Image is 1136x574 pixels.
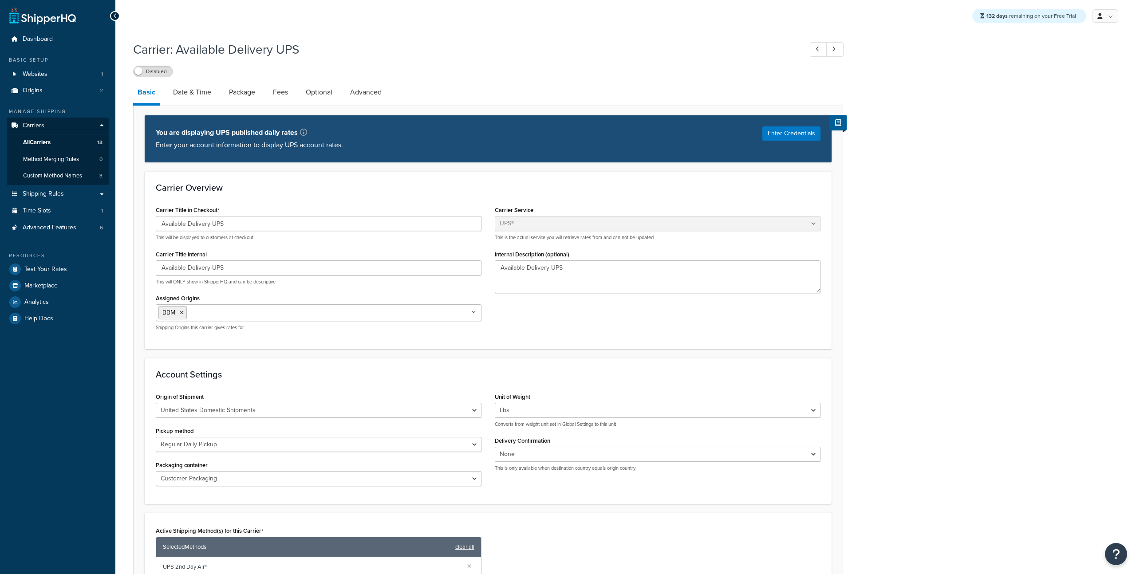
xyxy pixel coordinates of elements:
[7,252,109,259] div: Resources
[829,115,847,130] button: Show Help Docs
[156,527,264,535] label: Active Shipping Method(s) for this Carrier
[7,118,109,185] li: Carriers
[7,186,109,202] a: Shipping Rules
[7,203,109,219] a: Time Slots1
[7,168,109,184] li: Custom Method Names
[495,437,550,444] label: Delivery Confirmation
[7,220,109,236] a: Advanced Features6
[7,294,109,310] a: Analytics
[7,66,109,83] a: Websites1
[99,156,103,163] span: 0
[495,251,569,258] label: Internal Description (optional)
[156,295,200,302] label: Assigned Origins
[7,220,109,236] li: Advanced Features
[7,261,109,277] a: Test Your Rates
[156,428,194,434] label: Pickup method
[7,108,109,115] div: Manage Shipping
[156,183,820,193] h3: Carrier Overview
[156,462,208,468] label: Packaging container
[23,139,51,146] span: All Carriers
[162,308,175,317] span: BBM
[156,324,481,331] p: Shipping Origins this carrier gives rates for
[169,82,216,103] a: Date & Time
[100,87,103,94] span: 2
[495,393,530,400] label: Unit of Weight
[156,234,481,241] p: This will be displayed to customers at checkout
[23,156,79,163] span: Method Merging Rules
[810,42,827,57] a: Previous Record
[101,207,103,215] span: 1
[23,71,47,78] span: Websites
[495,465,820,472] p: This is only available when destination country equals origin country
[133,41,793,58] h1: Carrier: Available Delivery UPS
[301,82,337,103] a: Optional
[156,251,207,258] label: Carrier Title Internal
[7,151,109,168] a: Method Merging Rules0
[23,172,82,180] span: Custom Method Names
[24,315,53,322] span: Help Docs
[7,168,109,184] a: Custom Method Names3
[24,299,49,306] span: Analytics
[762,126,820,141] button: Enter Credentials
[163,561,460,573] span: UPS 2nd Day Air®
[23,35,53,43] span: Dashboard
[346,82,386,103] a: Advanced
[826,42,844,57] a: Next Record
[986,12,1008,20] strong: 132 days
[99,172,103,180] span: 3
[455,541,474,553] a: clear all
[134,66,173,77] label: Disabled
[495,260,820,293] textarea: Available Delivery UPS
[24,282,58,290] span: Marketplace
[23,224,76,232] span: Advanced Features
[156,207,220,214] label: Carrier Title in Checkout
[163,541,451,553] span: Selected Methods
[268,82,292,103] a: Fees
[23,190,64,198] span: Shipping Rules
[986,12,1076,20] span: remaining on your Free Trial
[7,311,109,326] a: Help Docs
[23,87,43,94] span: Origins
[225,82,260,103] a: Package
[7,56,109,64] div: Basic Setup
[7,151,109,168] li: Method Merging Rules
[156,279,481,285] p: This will ONLY show in ShipperHQ and can be descriptive
[495,234,820,241] p: This is the actual service you will retrieve rates from and can not be updated
[100,224,103,232] span: 6
[7,118,109,134] a: Carriers
[101,71,103,78] span: 1
[133,82,160,106] a: Basic
[7,278,109,294] a: Marketplace
[1105,543,1127,565] button: Open Resource Center
[495,207,533,213] label: Carrier Service
[24,266,67,273] span: Test Your Rates
[156,126,343,139] p: You are displaying UPS published daily rates
[156,370,820,379] h3: Account Settings
[7,83,109,99] li: Origins
[495,421,820,428] p: Converts from weight unit set in Global Settings to this unit
[7,66,109,83] li: Websites
[156,393,204,400] label: Origin of Shipment
[7,134,109,151] a: AllCarriers13
[7,83,109,99] a: Origins2
[7,31,109,47] a: Dashboard
[156,139,343,151] p: Enter your account information to display UPS account rates.
[23,207,51,215] span: Time Slots
[23,122,44,130] span: Carriers
[97,139,103,146] span: 13
[7,203,109,219] li: Time Slots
